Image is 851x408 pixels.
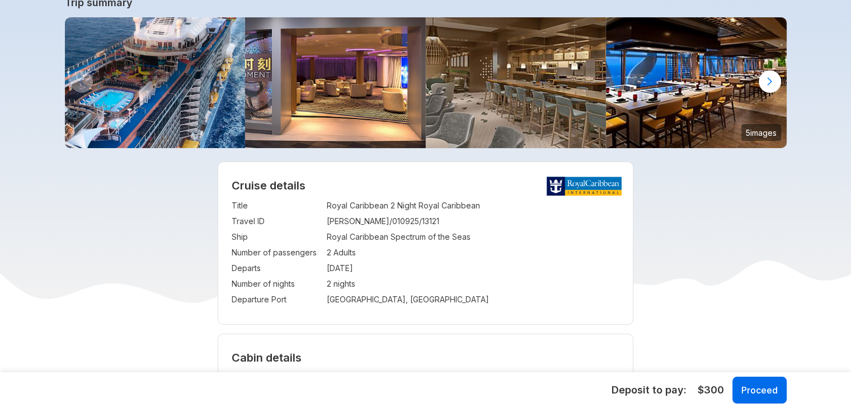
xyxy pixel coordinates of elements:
[232,276,321,292] td: Number of nights
[741,124,781,141] small: 5 images
[426,17,606,148] img: spectrum-of-the-seas-coffee-and-tea-shop.jpg
[232,292,321,307] td: Departure Port
[232,179,619,192] h2: Cruise details
[327,292,619,307] td: [GEOGRAPHIC_DATA], [GEOGRAPHIC_DATA]
[698,383,724,397] span: $300
[321,198,327,214] td: :
[321,214,327,229] td: :
[327,276,619,292] td: 2 nights
[606,17,787,148] img: spectrum-of-the-seas-teppanyaki-eating-stations.jpg
[321,292,327,307] td: :
[321,369,327,385] td: :
[232,351,619,364] h4: Cabin details
[232,260,321,276] td: Departs
[327,198,619,214] td: Royal Caribbean 2 Night Royal Caribbean
[321,260,327,276] td: :
[327,214,619,229] td: [PERSON_NAME]/010925/13121
[232,369,321,385] td: Cabin type
[65,17,246,148] img: spectrum-of-the-seas-aerial-skypad-hero.jpg
[321,229,327,245] td: :
[232,214,321,229] td: Travel ID
[732,377,787,404] button: Proceed
[245,17,426,148] img: spectrum-of-the-seas-star-moment-hero.jpg
[612,383,687,397] h5: Deposit to pay :
[321,276,327,292] td: :
[327,245,619,260] td: 2 Adults
[327,260,619,276] td: [DATE]
[232,245,321,260] td: Number of passengers
[232,229,321,245] td: Ship
[232,198,321,214] td: Title
[321,245,327,260] td: :
[327,229,619,245] td: Royal Caribbean Spectrum of the Seas
[327,369,533,385] td: 1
